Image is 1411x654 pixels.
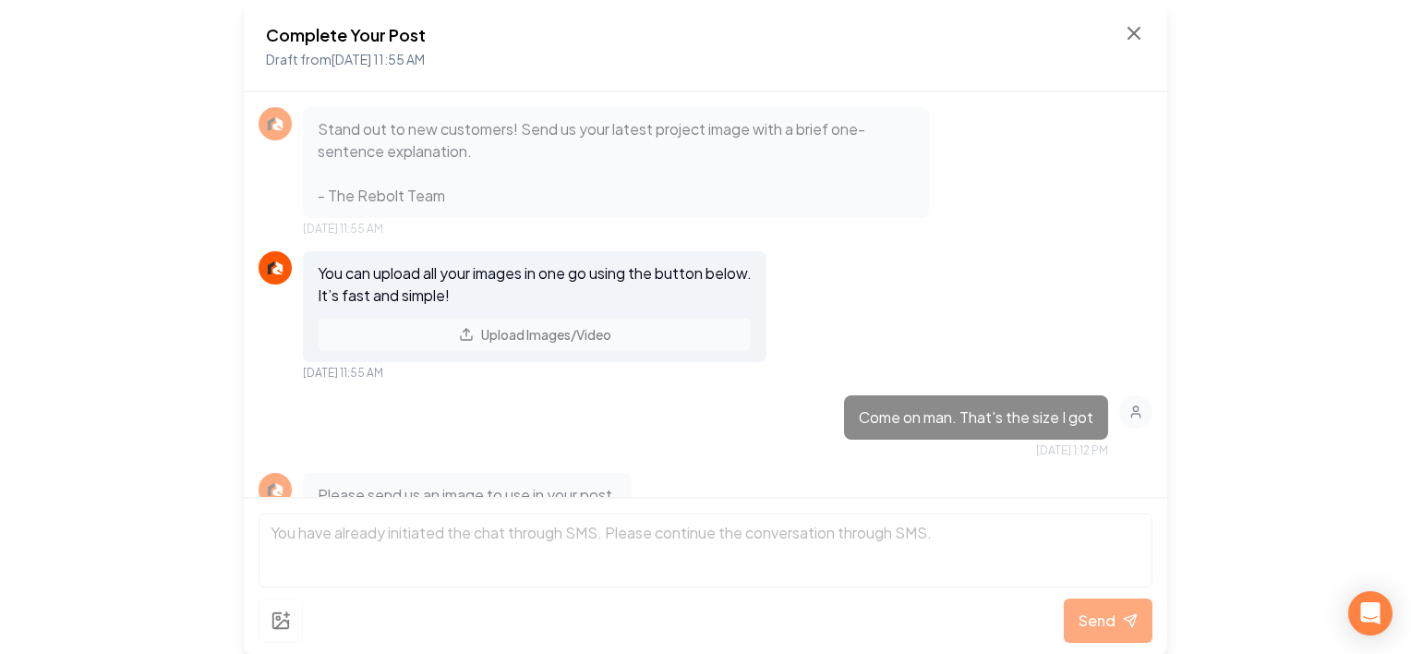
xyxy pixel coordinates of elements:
[859,406,1093,429] p: Come on man. That's the size I got
[303,366,383,381] span: [DATE] 11:55 AM
[264,478,286,501] img: Rebolt Logo
[303,222,383,236] span: [DATE] 11:55 AM
[264,113,286,135] img: Rebolt Logo
[264,257,286,279] img: Rebolt Logo
[266,22,426,48] h2: Complete Your Post
[318,262,752,307] p: You can upload all your images in one go using the button below. It’s fast and simple!
[266,51,425,67] span: Draft from [DATE] 11:55 AM
[318,484,617,506] p: Please send us an image to use in your post.
[1348,591,1393,636] div: Open Intercom Messenger
[1036,443,1108,458] span: [DATE] 1:12 PM
[318,118,914,207] p: Stand out to new customers! Send us your latest project image with a brief one-sentence explanati...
